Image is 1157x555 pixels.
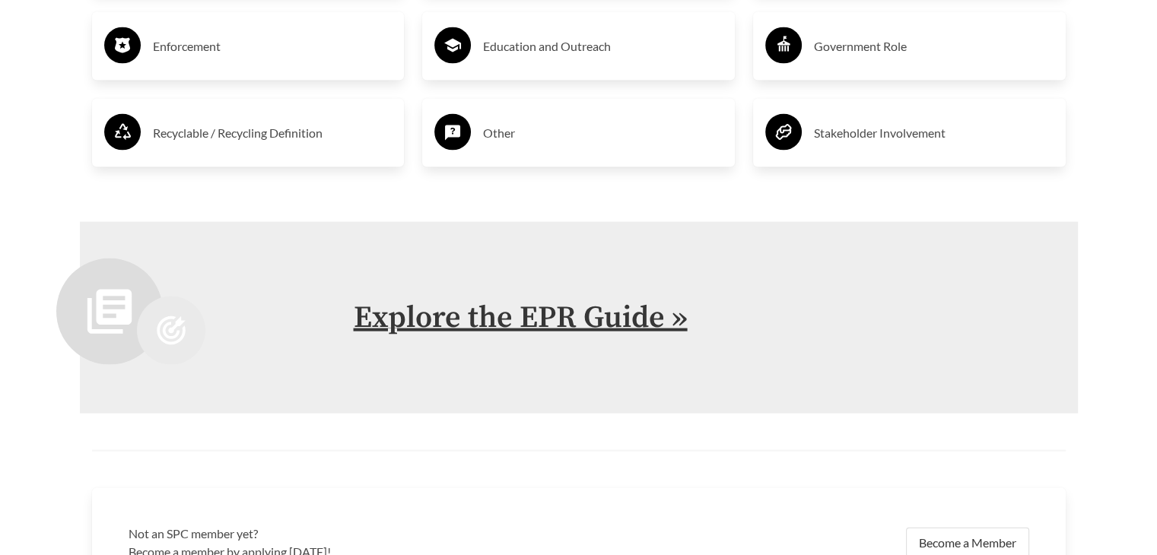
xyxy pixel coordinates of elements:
[153,121,393,145] h3: Recyclable / Recycling Definition
[483,34,723,59] h3: Education and Outreach
[814,121,1054,145] h3: Stakeholder Involvement
[153,34,393,59] h3: Enforcement
[814,34,1054,59] h3: Government Role
[483,121,723,145] h3: Other
[354,299,688,337] a: Explore the EPR Guide »
[129,525,570,543] h3: Not an SPC member yet?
